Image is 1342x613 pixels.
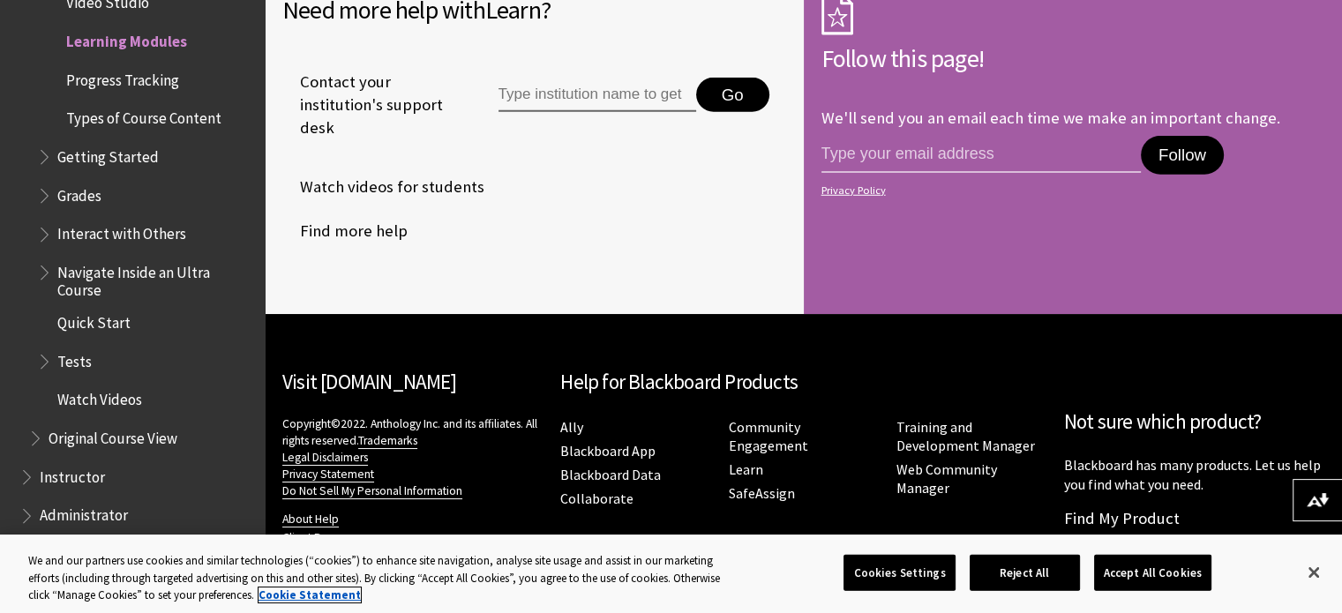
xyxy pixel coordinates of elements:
a: Blackboard App [560,442,656,460]
span: Tests [57,347,92,370]
span: Quick Start [57,308,131,332]
a: Learn [728,460,762,479]
button: Reject All [970,554,1080,591]
span: Interact with Others [57,220,186,243]
h2: Follow this page! [821,40,1325,77]
span: Instructor [40,462,105,486]
span: Learning Modules [66,26,187,50]
span: Navigate Inside an Ultra Course [57,258,252,299]
input: email address [821,136,1141,173]
button: Go [696,78,769,113]
p: Copyright©2022. Anthology Inc. and its affiliates. All rights reserved. [282,415,543,499]
span: Grades [57,181,101,205]
span: Administrator [40,501,128,525]
a: Blackboard Data [560,466,661,484]
h2: Help for Blackboard Products [560,367,1046,398]
a: Visit [DOMAIN_NAME] [282,369,456,394]
a: Training and Development Manager [896,418,1035,455]
span: Watch Videos [57,385,142,409]
span: Getting Started [57,142,159,166]
a: Watch videos for students [282,174,484,200]
a: Do Not Sell My Personal Information [282,483,462,499]
a: Back to top [1213,532,1342,564]
a: SafeAssign [728,484,794,503]
span: Contact your institution's support desk [282,71,458,140]
a: Privacy Policy [821,184,1320,197]
button: Accept All Cookies [1094,554,1211,591]
a: Client Resources [282,530,366,546]
a: Find more help [282,218,408,244]
a: Web Community Manager [896,460,997,497]
h2: Not sure which product? [1064,407,1324,437]
a: Trademarks [358,433,417,449]
div: We and our partners use cookies and similar technologies (“cookies”) to enhance site navigation, ... [28,552,738,604]
span: Progress Tracking [66,65,179,89]
a: Legal Disclaimers [282,450,368,466]
button: Follow [1141,136,1224,175]
span: Types of Course Content [66,104,221,128]
a: Community Engagement [728,418,807,455]
a: More information about your privacy, opens in a new tab [259,587,361,602]
p: We'll send you an email each time we make an important change. [821,108,1280,128]
input: Type institution name to get support [499,78,696,113]
a: About Help [282,512,339,527]
a: Privacy Statement [282,467,374,482]
a: Ally [560,418,583,437]
span: Original Course View [49,423,177,447]
a: Find My Product [1064,508,1180,528]
a: Collaborate [560,490,634,508]
p: Blackboard has many products. Let us help you find what you need. [1064,455,1324,495]
button: Close [1294,553,1333,592]
button: Cookies Settings [843,554,955,591]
